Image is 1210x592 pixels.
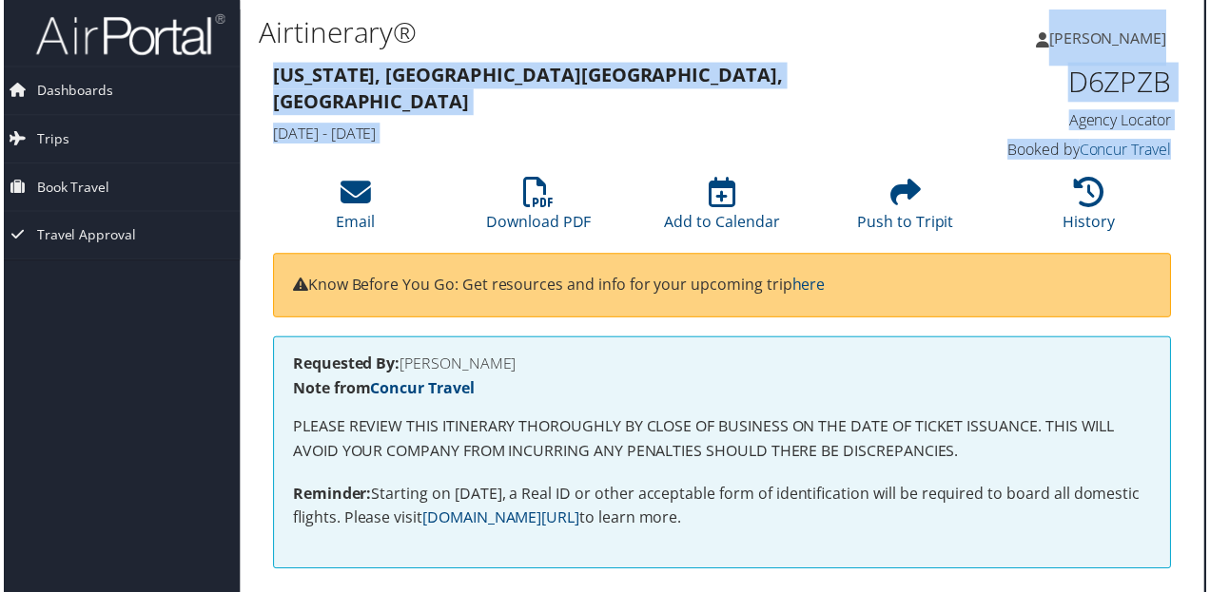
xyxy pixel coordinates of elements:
[291,380,474,401] strong: Note from
[421,510,579,531] a: [DOMAIN_NAME][URL]
[33,116,66,163] span: Trips
[793,276,827,296] a: here
[970,63,1175,103] h1: D6ZPZB
[335,188,374,234] a: Email
[291,275,1155,299] p: Know Before You Go: Get resources and info for your upcoming trip
[486,188,592,234] a: Download PDF
[291,417,1155,466] p: PLEASE REVIEW THIS ITINERARY THOROUGHLY BY CLOSE OF BUSINESS ON THE DATE OF TICKET ISSUANCE. THIS...
[33,213,133,260] span: Travel Approval
[33,67,110,115] span: Dashboards
[970,110,1175,131] h4: Agency Locator
[291,355,399,376] strong: Requested By:
[1052,28,1170,48] span: [PERSON_NAME]
[291,358,1155,373] h4: [PERSON_NAME]
[257,12,878,52] h1: Airtinerary®
[1039,10,1189,67] a: [PERSON_NAME]
[665,188,781,234] a: Add to Calendar
[1066,188,1119,234] a: History
[32,12,223,57] img: airportal-logo.png
[1083,140,1175,161] a: Concur Travel
[291,486,370,506] strong: Reminder:
[271,63,784,115] strong: [US_STATE], [GEOGRAPHIC_DATA] [GEOGRAPHIC_DATA], [GEOGRAPHIC_DATA]
[33,164,107,212] span: Book Travel
[271,124,942,144] h4: [DATE] - [DATE]
[291,485,1155,533] p: Starting on [DATE], a Real ID or other acceptable form of identification will be required to boar...
[859,188,956,234] a: Push to Tripit
[970,140,1175,161] h4: Booked by
[369,380,474,401] a: Concur Travel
